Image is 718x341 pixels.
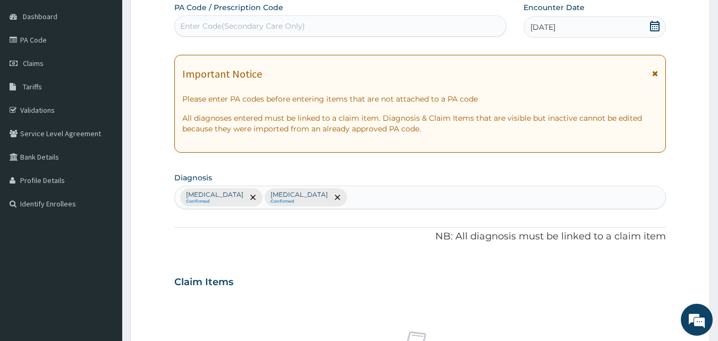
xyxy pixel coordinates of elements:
div: Enter Code(Secondary Care Only) [180,21,305,31]
span: [DATE] [530,22,555,32]
label: PA Code / Prescription Code [174,2,283,13]
h3: Claim Items [174,277,233,288]
p: [MEDICAL_DATA] [271,190,328,199]
div: Minimize live chat window [174,5,200,31]
h1: Important Notice [182,68,262,80]
small: Confirmed [186,199,243,204]
span: We're online! [62,103,147,210]
span: Tariffs [23,82,42,92]
label: Encounter Date [523,2,585,13]
img: d_794563401_company_1708531726252_794563401 [20,53,43,80]
textarea: Type your message and hit 'Enter' [5,228,202,265]
label: Diagnosis [174,172,212,183]
span: remove selection option [248,193,258,202]
small: Confirmed [271,199,328,204]
span: Claims [23,59,44,68]
div: Chat with us now [55,60,179,73]
span: Dashboard [23,12,57,21]
p: Please enter PA codes before entering items that are not attached to a PA code [182,94,658,104]
p: All diagnoses entered must be linked to a claim item. Diagnosis & Claim Items that are visible bu... [182,113,658,134]
p: NB: All diagnosis must be linked to a claim item [174,230,666,244]
span: remove selection option [333,193,342,202]
p: [MEDICAL_DATA] [186,190,243,199]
